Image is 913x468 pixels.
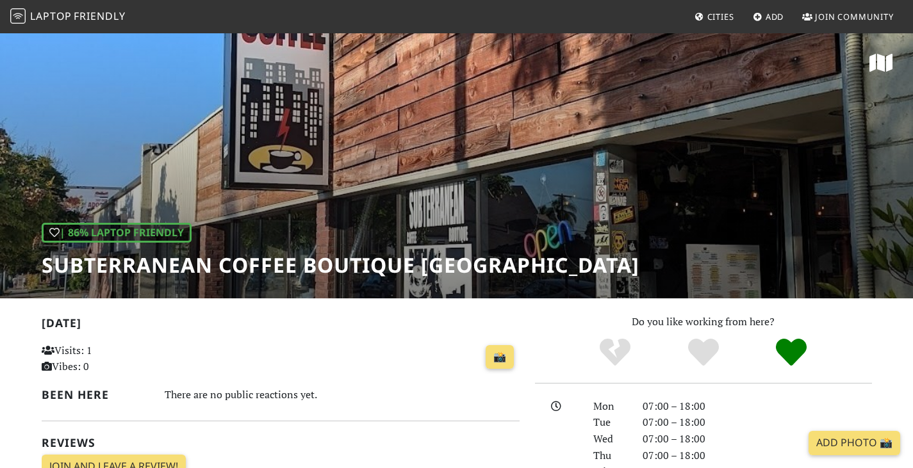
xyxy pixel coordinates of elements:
[486,345,514,369] a: 📸
[659,337,748,369] div: Yes
[586,398,634,415] div: Mon
[42,253,639,277] h1: Subterranean Coffee Boutique [GEOGRAPHIC_DATA]
[42,343,191,375] p: Visits: 1 Vibes: 0
[748,5,789,28] a: Add
[10,6,126,28] a: LaptopFriendly LaptopFriendly
[42,223,192,243] div: | 86% Laptop Friendly
[10,8,26,24] img: LaptopFriendly
[571,337,659,369] div: No
[635,431,880,448] div: 07:00 – 18:00
[586,414,634,431] div: Tue
[42,436,520,449] h2: Reviews
[74,9,125,23] span: Friendly
[635,448,880,464] div: 07:00 – 18:00
[707,11,734,22] span: Cities
[42,388,150,401] h2: Been here
[797,5,899,28] a: Join Community
[809,431,900,455] a: Add Photo 📸
[815,11,894,22] span: Join Community
[635,414,880,431] div: 07:00 – 18:00
[535,314,872,330] p: Do you like working from here?
[747,337,835,369] div: Definitely!
[42,316,520,335] h2: [DATE]
[586,448,634,464] div: Thu
[30,9,72,23] span: Laptop
[635,398,880,415] div: 07:00 – 18:00
[586,431,634,448] div: Wed
[689,5,739,28] a: Cities
[165,385,520,404] div: There are no public reactions yet.
[766,11,784,22] span: Add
